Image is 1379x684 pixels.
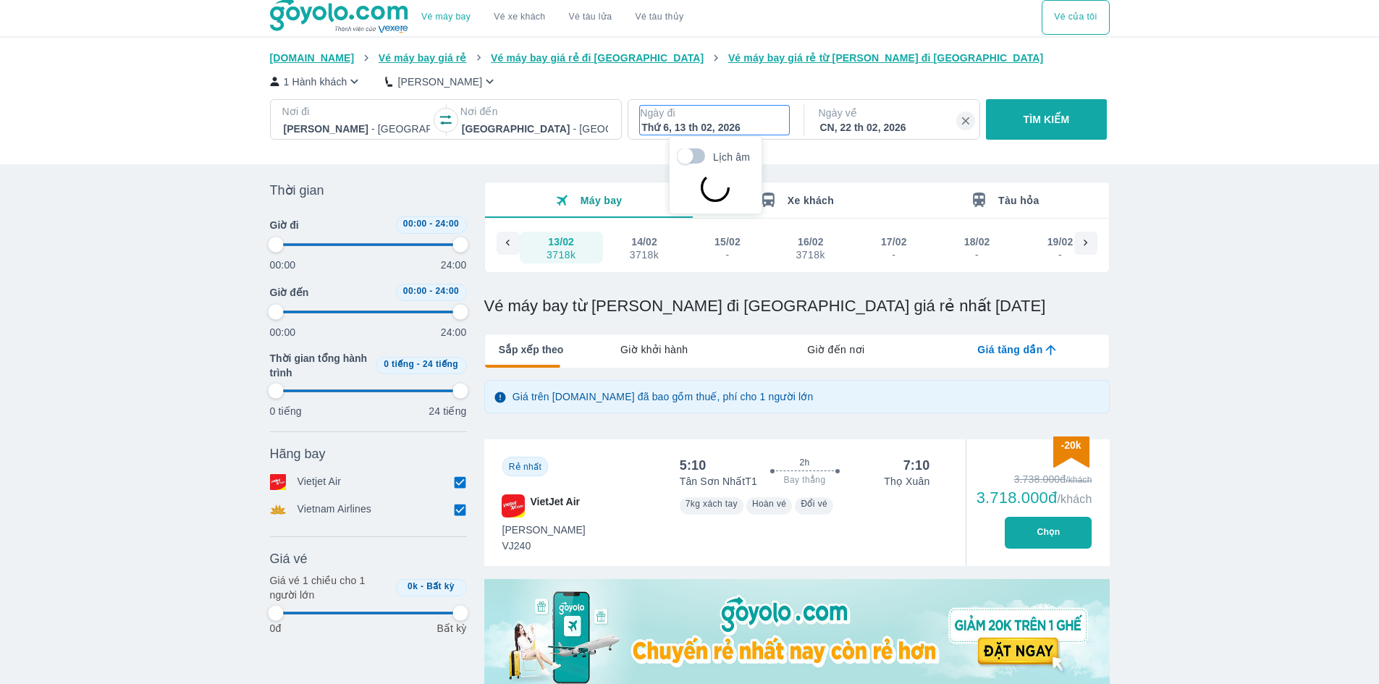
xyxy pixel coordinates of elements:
span: Giờ đến [270,285,309,300]
span: Đổi vé [801,499,827,509]
span: - [421,581,423,591]
div: 3.738.000đ [977,472,1092,486]
span: Vé máy bay giá rẻ [379,52,467,64]
p: 00:00 [270,325,296,339]
p: 0 tiếng [270,404,302,418]
div: 5:10 [680,457,707,474]
div: 15/02 [714,235,741,249]
div: 3.718.000đ [977,489,1092,507]
span: VietJet Air [531,494,580,518]
span: 24:00 [435,286,459,296]
span: 24:00 [435,219,459,229]
p: Vietnam Airlines [298,502,372,518]
button: TÌM KIẾM [986,99,1107,140]
a: Vé xe khách [494,12,545,22]
span: 00:00 [403,286,427,296]
span: 24 tiếng [423,359,458,369]
div: 3718k [547,249,575,261]
div: 19/02 [1047,235,1074,249]
p: 00:00 [270,258,296,272]
span: Giá tăng dần [977,342,1042,357]
span: - [417,359,420,369]
p: TÌM KIẾM [1024,112,1070,127]
span: 2h [799,457,809,468]
button: Chọn [1005,517,1092,549]
p: 24:00 [441,325,467,339]
p: Bất kỳ [437,621,466,636]
div: 16/02 [798,235,824,249]
h1: Vé máy bay từ [PERSON_NAME] đi [GEOGRAPHIC_DATA] giá rẻ nhất [DATE] [484,296,1110,316]
img: discount [1053,436,1089,468]
div: - [715,249,740,261]
span: Giờ đi [270,218,299,232]
span: Xe khách [788,195,834,206]
div: Thứ 6, 13 th 02, 2026 [641,120,788,135]
p: Giá trên [DOMAIN_NAME] đã bao gồm thuế, phí cho 1 người lớn [513,389,814,404]
span: Sắp xếp theo [499,342,564,357]
p: Thọ Xuân [884,474,929,489]
span: Máy bay [581,195,623,206]
p: 24:00 [441,258,467,272]
span: Hoàn vé [752,499,787,509]
p: [PERSON_NAME] [397,75,482,89]
p: Nơi đến [460,104,610,119]
span: - [429,286,432,296]
span: 7kg xách tay [686,499,738,509]
span: 0k [408,581,418,591]
div: 13/02 [548,235,574,249]
a: Vé máy bay [421,12,471,22]
span: Giờ khởi hành [620,342,688,357]
span: Bất kỳ [426,581,455,591]
div: 14/02 [631,235,657,249]
span: Hãng bay [270,445,326,463]
div: 3718k [796,249,825,261]
p: Giá vé 1 chiều cho 1 người lớn [270,573,390,602]
div: - [882,249,906,261]
span: Giờ đến nơi [807,342,864,357]
img: VJ [502,494,525,518]
div: - [1048,249,1073,261]
p: Vietjet Air [298,474,342,490]
div: - [965,249,990,261]
span: [PERSON_NAME] [502,523,586,537]
span: - [429,219,432,229]
span: [DOMAIN_NAME] [270,52,355,64]
p: Ngày đi [640,106,789,120]
span: Thời gian [270,182,324,199]
button: 1 Hành khách [270,74,363,89]
span: 0 tiếng [384,359,414,369]
button: [PERSON_NAME] [385,74,497,89]
span: Vé máy bay giá rẻ đi [GEOGRAPHIC_DATA] [491,52,704,64]
span: VJ240 [502,539,586,553]
span: Tàu hỏa [998,195,1039,206]
span: 00:00 [403,219,427,229]
div: 17/02 [881,235,907,249]
span: Giá vé [270,550,308,567]
span: Thời gian tổng hành trình [270,351,370,380]
div: 7:10 [903,457,930,474]
p: Nơi đi [282,104,431,119]
nav: breadcrumb [270,51,1110,65]
div: CN, 22 th 02, 2026 [820,120,966,135]
span: -20k [1060,439,1081,451]
p: Tân Sơn Nhất T1 [680,474,757,489]
div: 18/02 [964,235,990,249]
p: Ngày về [819,106,968,120]
span: Vé máy bay giá rẻ từ [PERSON_NAME] đi [GEOGRAPHIC_DATA] [728,52,1044,64]
p: Lịch âm [713,150,750,164]
p: 1 Hành khách [284,75,347,89]
div: 3718k [630,249,659,261]
p: 24 tiếng [429,404,466,418]
div: lab API tabs example [563,334,1108,365]
p: 0đ [270,621,282,636]
span: Rẻ nhất [509,462,541,472]
span: /khách [1057,493,1092,505]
